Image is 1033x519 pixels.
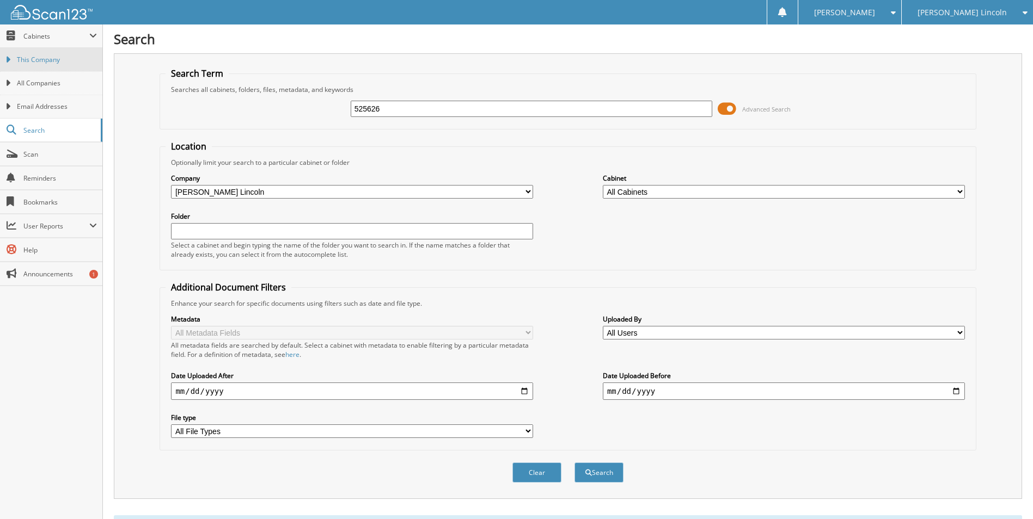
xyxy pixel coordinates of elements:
[603,174,965,183] label: Cabinet
[17,102,97,112] span: Email Addresses
[17,78,97,88] span: All Companies
[918,9,1007,16] span: [PERSON_NAME] Lincoln
[23,269,97,279] span: Announcements
[285,350,299,359] a: here
[114,30,1022,48] h1: Search
[171,371,533,380] label: Date Uploaded After
[166,158,970,167] div: Optionally limit your search to a particular cabinet or folder
[512,462,561,483] button: Clear
[17,55,97,65] span: This Company
[171,174,533,183] label: Company
[171,413,533,422] label: File type
[23,126,95,135] span: Search
[603,382,965,400] input: end
[23,245,97,255] span: Help
[11,5,93,20] img: scan123-logo-white.svg
[89,270,98,279] div: 1
[171,212,533,221] label: Folder
[574,462,624,483] button: Search
[171,382,533,400] input: start
[23,150,97,159] span: Scan
[166,299,970,308] div: Enhance your search for specific documents using filters such as date and file type.
[814,9,875,16] span: [PERSON_NAME]
[742,105,791,113] span: Advanced Search
[23,32,89,41] span: Cabinets
[171,240,533,259] div: Select a cabinet and begin typing the name of the folder you want to search in. If the name match...
[166,281,291,293] legend: Additional Document Filters
[603,314,965,324] label: Uploaded By
[23,174,97,183] span: Reminders
[166,140,212,152] legend: Location
[603,371,965,380] label: Date Uploaded Before
[166,85,970,94] div: Searches all cabinets, folders, files, metadata, and keywords
[171,341,533,359] div: All metadata fields are searched by default. Select a cabinet with metadata to enable filtering b...
[166,67,229,79] legend: Search Term
[23,197,97,207] span: Bookmarks
[23,221,89,231] span: User Reports
[171,314,533,324] label: Metadata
